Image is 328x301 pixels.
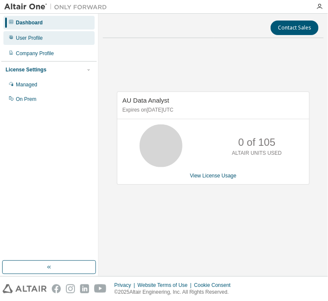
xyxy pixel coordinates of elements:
img: altair_logo.svg [3,284,47,293]
div: On Prem [16,96,36,103]
p: 0 of 105 [239,135,276,150]
div: Privacy [114,282,137,289]
span: AU Data Analyst [122,97,169,104]
p: ALTAIR UNITS USED [232,150,282,157]
div: User Profile [16,35,43,41]
button: Contact Sales [271,21,319,35]
div: Company Profile [16,50,54,57]
p: Expires on [DATE] UTC [122,106,302,114]
p: © 2025 Altair Engineering, Inc. All Rights Reserved. [114,289,236,296]
img: Altair One [4,3,111,11]
img: instagram.svg [66,284,75,293]
div: Cookie Consent [194,282,236,289]
div: Managed [16,81,37,88]
div: Dashboard [16,19,43,26]
div: Website Terms of Use [137,282,194,289]
div: License Settings [6,66,46,73]
img: facebook.svg [52,284,61,293]
a: View License Usage [190,173,237,179]
img: youtube.svg [94,284,107,293]
img: linkedin.svg [80,284,89,293]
